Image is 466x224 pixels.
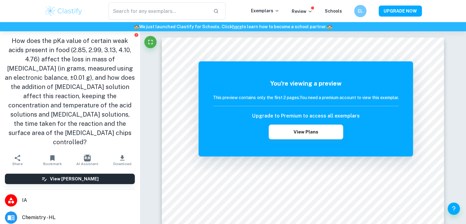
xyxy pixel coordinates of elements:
h6: This preview contains only the first 2 pages. You need a premium account to view this exemplar. [213,94,399,101]
button: View Plans [269,125,343,139]
a: here [232,24,242,29]
span: IA [22,197,135,204]
a: Schools [325,9,342,14]
h6: We just launched Clastify for Schools. Click to learn how to become a school partner. [1,23,465,30]
button: Bookmark [35,152,70,169]
button: EL [354,5,366,17]
span: Chemistry - HL [22,214,135,221]
input: Search for any exemplars... [108,2,209,20]
span: Download [113,162,131,166]
button: Report issue [134,33,138,37]
button: Help and Feedback [448,203,460,215]
button: View [PERSON_NAME] [5,174,135,184]
button: Fullscreen [144,36,157,48]
h1: How does the pKa value of certain weak acids present in food (2.85, 2.99, 3.13, 4.10, 4.76) affec... [5,36,135,147]
h6: EL [357,8,364,14]
span: Share [12,162,23,166]
h6: View [PERSON_NAME] [50,176,99,182]
button: UPGRADE NOW [379,6,422,17]
span: AI Assistant [76,162,98,166]
img: Clastify logo [44,5,83,17]
button: Download [105,152,140,169]
p: Review [292,8,313,15]
h5: You're viewing a preview [213,79,399,88]
h6: Upgrade to Premium to access all exemplars [252,112,359,120]
span: 🏫 [134,24,139,29]
img: AI Assistant [84,155,91,161]
span: Bookmark [43,162,62,166]
span: 🏫 [327,24,332,29]
p: Exemplars [251,7,279,14]
button: AI Assistant [70,152,105,169]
